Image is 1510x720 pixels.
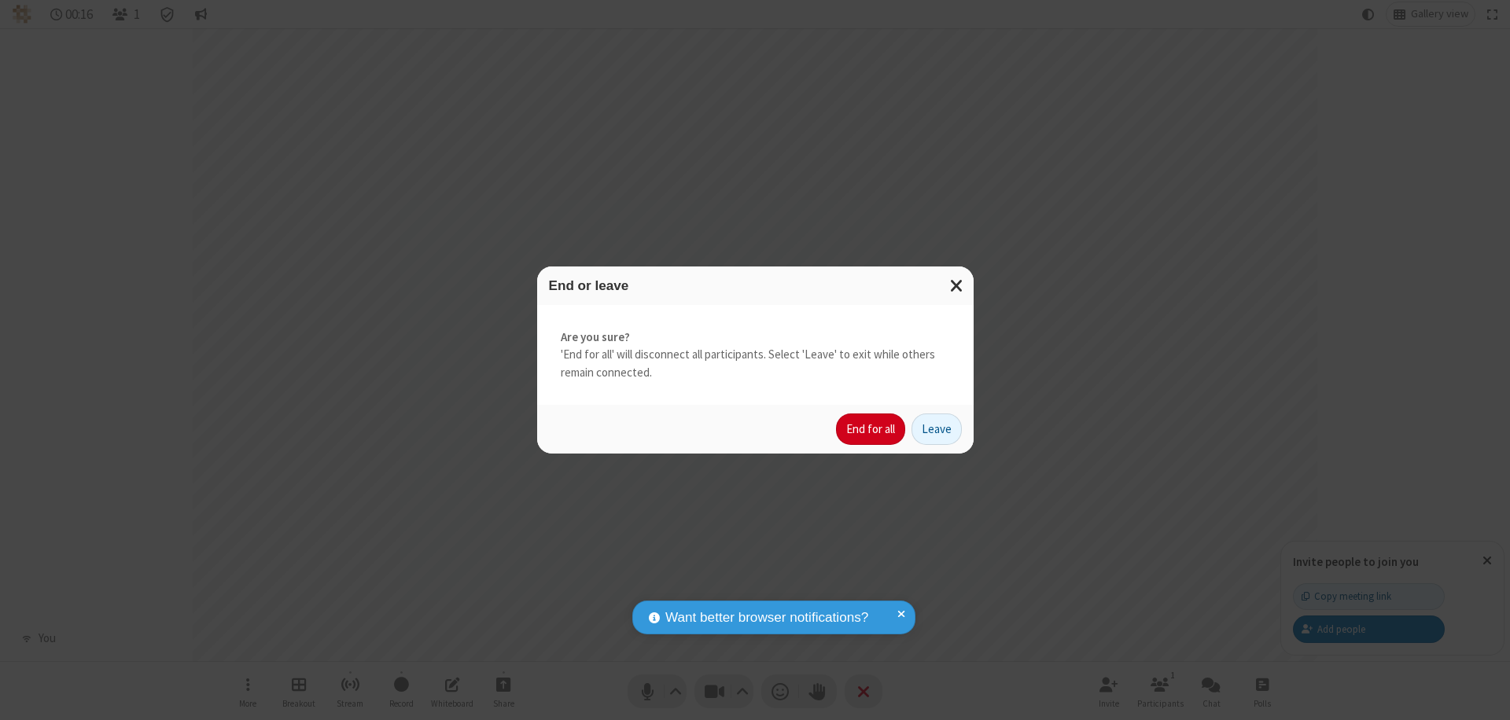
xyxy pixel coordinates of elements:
button: Leave [912,413,962,445]
div: 'End for all' will disconnect all participants. Select 'Leave' to exit while others remain connec... [537,305,974,406]
button: End for all [836,413,905,445]
span: Want better browser notifications? [665,608,868,628]
h3: End or leave [549,278,962,293]
strong: Are you sure? [561,329,950,347]
button: Close modal [941,266,974,305]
